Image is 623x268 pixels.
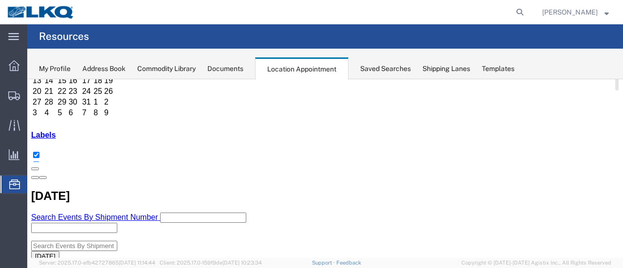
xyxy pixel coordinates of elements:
button: [PERSON_NAME] [542,6,609,18]
input: Search Events By Shipment Number [4,161,90,172]
span: Search Events By Shipment Number [4,134,131,142]
span: Server: 2025.17.0-efb42727865 [39,260,155,266]
div: Templates [482,64,514,74]
td: 31 [55,18,65,28]
td: 1 [66,18,75,28]
div: Location Appointment [255,57,348,80]
td: 28 [17,18,29,28]
td: 27 [5,18,16,28]
span: Client: 2025.17.0-159f9de [160,260,262,266]
td: 26 [76,7,87,17]
div: Address Book [82,64,126,74]
button: [DATE] [4,172,32,182]
a: Search Events By Shipment Number [4,134,133,142]
span: [DATE] 11:14:44 [119,260,155,266]
td: 6 [41,29,54,38]
div: Saved Searches [360,64,411,74]
a: Feedback [336,260,361,266]
td: 24 [55,7,65,17]
div: Documents [207,64,243,74]
a: Support [312,260,336,266]
h4: Resources [39,24,89,49]
td: 30 [41,18,54,28]
td: 23 [41,7,54,17]
td: 3 [5,29,16,38]
td: 8 [66,29,75,38]
div: My Profile [39,64,71,74]
td: 29 [30,18,40,28]
img: logo [7,5,75,19]
span: [DATE] 10:23:34 [222,260,262,266]
span: Sopha Sam [542,7,598,18]
td: 7 [55,29,65,38]
td: 20 [5,7,16,17]
td: 2 [76,18,87,28]
div: Shipping Lanes [422,64,470,74]
td: 22 [30,7,40,17]
td: 9 [76,29,87,38]
td: 5 [30,29,40,38]
td: 21 [17,7,29,17]
td: 4 [17,29,29,38]
h2: [DATE] [4,110,592,124]
span: Copyright © [DATE]-[DATE] Agistix Inc., All Rights Reserved [461,259,611,267]
a: Labels [4,52,29,60]
div: Commodity Library [137,64,196,74]
iframe: FS Legacy Container [27,79,623,258]
td: 25 [66,7,75,17]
